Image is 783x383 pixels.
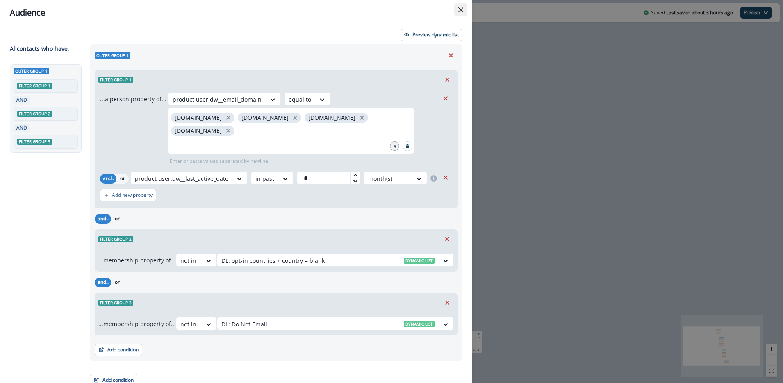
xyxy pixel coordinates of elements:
[111,214,123,224] button: or
[14,68,49,74] span: Outer group 1
[15,96,28,104] p: AND
[441,233,454,245] button: Remove
[441,73,454,86] button: Remove
[224,114,232,122] button: close
[95,344,142,356] button: Add condition
[439,92,452,105] button: Remove
[308,114,355,121] p: [DOMAIN_NAME]
[98,236,133,242] span: Filter group 2
[100,189,156,201] button: Add new property
[291,114,299,122] button: close
[358,114,366,122] button: close
[95,278,111,287] button: and..
[100,95,166,103] p: ...a person property of...
[441,296,454,309] button: Remove
[224,127,232,135] button: close
[17,111,52,117] span: Filter group 2
[95,52,130,59] span: Outer group 1
[116,174,129,184] button: or
[98,77,133,83] span: Filter group 1
[95,214,111,224] button: and..
[111,278,123,287] button: or
[403,141,412,151] button: Search
[15,124,28,132] p: AND
[10,7,462,19] div: Audience
[454,3,467,16] button: Close
[98,319,176,328] p: ...membership property of...
[100,174,116,184] button: and..
[112,192,153,198] p: Add new property
[98,300,133,306] span: Filter group 3
[444,49,458,62] button: Remove
[412,32,459,38] p: Preview dynamic list
[98,256,176,264] p: ...membership property of...
[401,29,462,41] button: Preview dynamic list
[241,114,289,121] p: [DOMAIN_NAME]
[10,44,69,53] p: All contact s who have,
[168,157,270,165] p: Enter or paste values separated by newline
[390,141,399,151] div: 4
[175,114,222,121] p: [DOMAIN_NAME]
[17,139,52,145] span: Filter group 3
[17,83,52,89] span: Filter group 1
[439,171,452,184] button: Remove
[175,128,222,135] p: [DOMAIN_NAME]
